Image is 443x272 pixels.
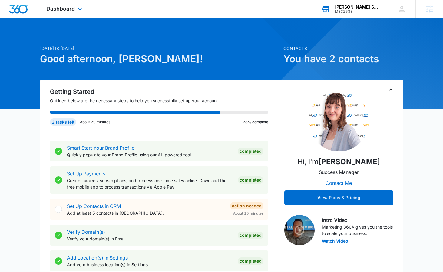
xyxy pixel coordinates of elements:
[297,156,380,167] p: Hi, I'm
[335,9,379,14] div: account id
[50,97,276,104] p: Outlined below are the necessary steps to help you successfully set up your account.
[67,255,128,261] a: Add Location(s) in Settings
[40,45,280,52] p: [DATE] is [DATE]
[335,5,379,9] div: account name
[67,229,105,235] a: Verify Domain(s)
[67,145,134,151] a: Smart Start Your Brand Profile
[238,176,263,184] div: Completed
[46,5,75,12] span: Dashboard
[230,202,263,209] div: Action Needed
[309,91,369,151] img: Christy Perez
[238,148,263,155] div: Completed
[60,35,65,40] img: tab_keywords_by_traffic_grey.svg
[67,203,121,209] a: Set Up Contacts in CRM
[10,10,15,15] img: logo_orange.svg
[238,257,263,265] div: Completed
[80,119,110,125] p: About 20 minutes
[238,232,263,239] div: Completed
[16,16,67,21] div: Domain: [DOMAIN_NAME]
[67,171,105,177] a: Set Up Payments
[284,215,315,245] img: Intro Video
[50,87,276,96] h2: Getting Started
[67,36,102,40] div: Keywords by Traffic
[387,86,395,93] button: Toggle Collapse
[40,52,280,66] h1: Good afternoon, [PERSON_NAME]!
[283,45,403,52] p: Contacts
[319,157,380,166] strong: [PERSON_NAME]
[67,210,225,216] p: Add at least 5 contacts in [GEOGRAPHIC_DATA].
[50,118,76,126] div: 2 tasks left
[67,151,233,158] p: Quickly populate your Brand Profile using our AI-powered tool.
[67,261,233,268] p: Add your business location(s) in Settings.
[233,211,263,216] span: About 15 minutes
[322,224,393,236] p: Marketing 360® gives you the tools to scale your business.
[284,190,393,205] button: View Plans & Pricing
[322,216,393,224] h3: Intro Video
[319,168,359,176] p: Success Manager
[10,16,15,21] img: website_grey.svg
[319,176,358,190] button: Contact Me
[243,119,268,125] p: 78% complete
[67,236,233,242] p: Verify your domain(s) in Email.
[67,177,233,190] p: Create invoices, subscriptions, and process one-time sales online. Download the free mobile app t...
[23,36,54,40] div: Domain Overview
[322,239,348,243] button: Watch Video
[17,10,30,15] div: v 4.0.25
[283,52,403,66] h1: You have 2 contacts
[16,35,21,40] img: tab_domain_overview_orange.svg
